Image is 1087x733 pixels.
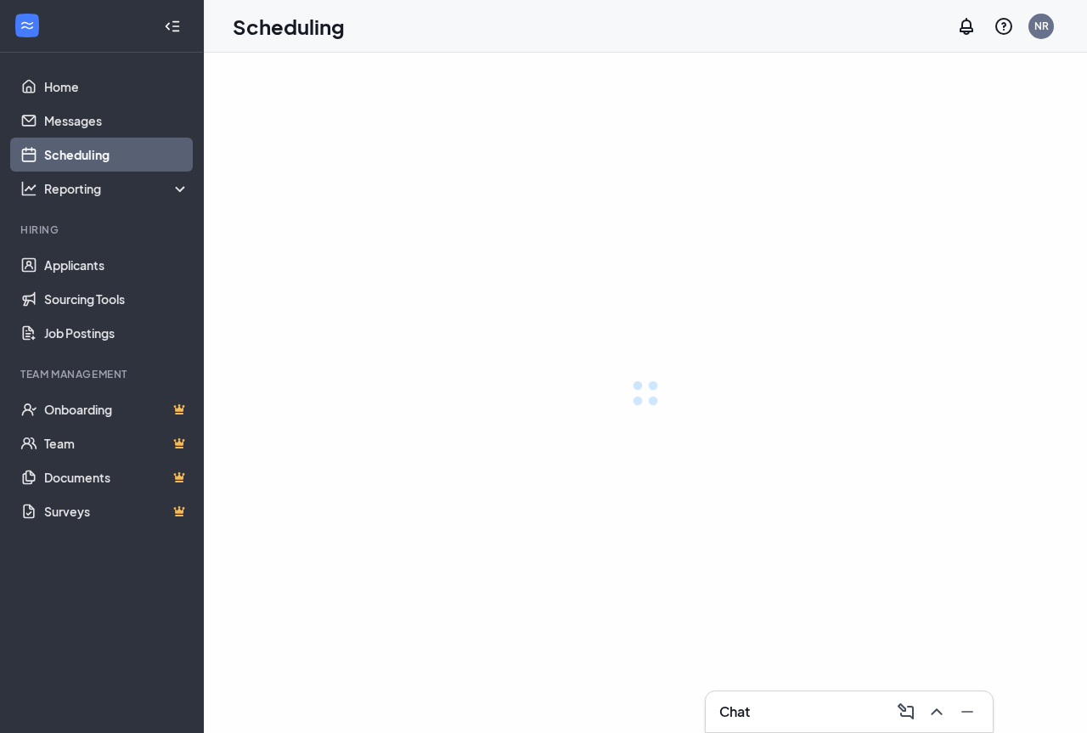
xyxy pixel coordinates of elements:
[1034,19,1049,33] div: NR
[44,282,189,316] a: Sourcing Tools
[164,18,181,35] svg: Collapse
[44,460,189,494] a: DocumentsCrown
[44,426,189,460] a: TeamCrown
[44,138,189,172] a: Scheduling
[44,180,190,197] div: Reporting
[926,702,947,722] svg: ChevronUp
[44,104,189,138] a: Messages
[44,494,189,528] a: SurveysCrown
[719,702,750,721] h3: Chat
[44,392,189,426] a: OnboardingCrown
[957,702,977,722] svg: Minimize
[921,698,949,725] button: ChevronUp
[956,16,977,37] svg: Notifications
[20,367,186,381] div: Team Management
[891,698,918,725] button: ComposeMessage
[233,12,345,41] h1: Scheduling
[19,17,36,34] svg: WorkstreamLogo
[20,180,37,197] svg: Analysis
[44,248,189,282] a: Applicants
[994,16,1014,37] svg: QuestionInfo
[952,698,979,725] button: Minimize
[44,316,189,350] a: Job Postings
[44,70,189,104] a: Home
[896,702,916,722] svg: ComposeMessage
[20,223,186,237] div: Hiring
